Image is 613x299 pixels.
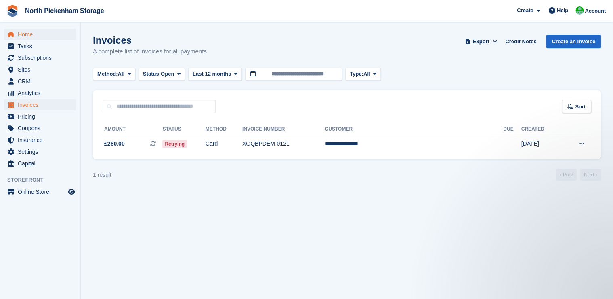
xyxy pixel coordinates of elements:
[18,87,66,99] span: Analytics
[18,123,66,134] span: Coupons
[143,70,161,78] span: Status:
[162,140,187,148] span: Retrying
[188,68,242,81] button: Last 12 months
[557,6,568,15] span: Help
[4,99,76,110] a: menu
[18,186,66,197] span: Online Store
[4,29,76,40] a: menu
[18,76,66,87] span: CRM
[4,64,76,75] a: menu
[139,68,185,81] button: Status: Open
[104,140,125,148] span: £260.00
[521,123,561,136] th: Created
[4,76,76,87] a: menu
[4,87,76,99] a: menu
[103,123,162,136] th: Amount
[242,136,325,153] td: XGQBPDEM-0121
[473,38,489,46] span: Export
[556,169,577,181] a: Previous
[97,70,118,78] span: Method:
[325,123,503,136] th: Customer
[118,70,125,78] span: All
[18,158,66,169] span: Capital
[18,99,66,110] span: Invoices
[206,123,242,136] th: Method
[242,123,325,136] th: Invoice Number
[554,169,603,181] nav: Page
[18,111,66,122] span: Pricing
[161,70,174,78] span: Open
[521,136,561,153] td: [DATE]
[345,68,381,81] button: Type: All
[4,40,76,52] a: menu
[18,29,66,40] span: Home
[18,40,66,52] span: Tasks
[4,123,76,134] a: menu
[4,134,76,146] a: menu
[546,35,601,48] a: Create an Invoice
[4,186,76,197] a: menu
[580,169,601,181] a: Next
[4,146,76,157] a: menu
[22,4,107,17] a: North Pickenham Storage
[350,70,363,78] span: Type:
[93,47,207,56] p: A complete list of invoices for all payments
[4,111,76,122] a: menu
[575,6,584,15] img: Chris Gulliver
[575,103,586,111] span: Sort
[363,70,370,78] span: All
[4,52,76,64] a: menu
[502,35,540,48] a: Credit Notes
[18,134,66,146] span: Insurance
[4,158,76,169] a: menu
[93,68,135,81] button: Method: All
[193,70,231,78] span: Last 12 months
[585,7,606,15] span: Account
[93,171,111,179] div: 1 result
[67,187,76,197] a: Preview store
[18,52,66,64] span: Subscriptions
[162,123,205,136] th: Status
[18,146,66,157] span: Settings
[93,35,207,46] h1: Invoices
[6,5,19,17] img: stora-icon-8386f47178a22dfd0bd8f6a31ec36ba5ce8667c1dd55bd0f319d3a0aa187defe.svg
[517,6,533,15] span: Create
[7,176,80,184] span: Storefront
[18,64,66,75] span: Sites
[463,35,499,48] button: Export
[503,123,521,136] th: Due
[206,136,242,153] td: Card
